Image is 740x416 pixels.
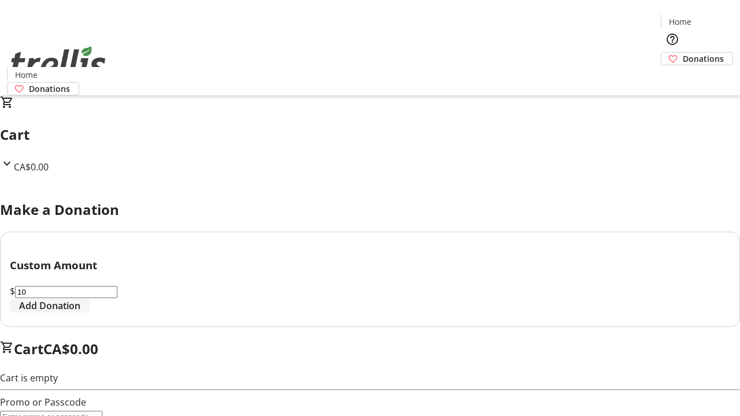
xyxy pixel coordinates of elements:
[661,65,684,88] button: Cart
[661,16,698,28] a: Home
[8,69,45,81] a: Home
[669,16,691,28] span: Home
[29,83,70,95] span: Donations
[10,299,90,313] button: Add Donation
[19,299,80,313] span: Add Donation
[661,52,733,65] a: Donations
[10,257,730,273] h3: Custom Amount
[15,286,117,298] input: Donation Amount
[10,285,15,298] span: $
[15,69,38,81] span: Home
[7,34,110,91] img: Orient E2E Organization ZCeU0LDOI7's Logo
[14,161,49,173] span: CA$0.00
[661,28,684,51] button: Help
[7,82,79,95] a: Donations
[43,339,98,358] span: CA$0.00
[683,53,724,65] span: Donations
